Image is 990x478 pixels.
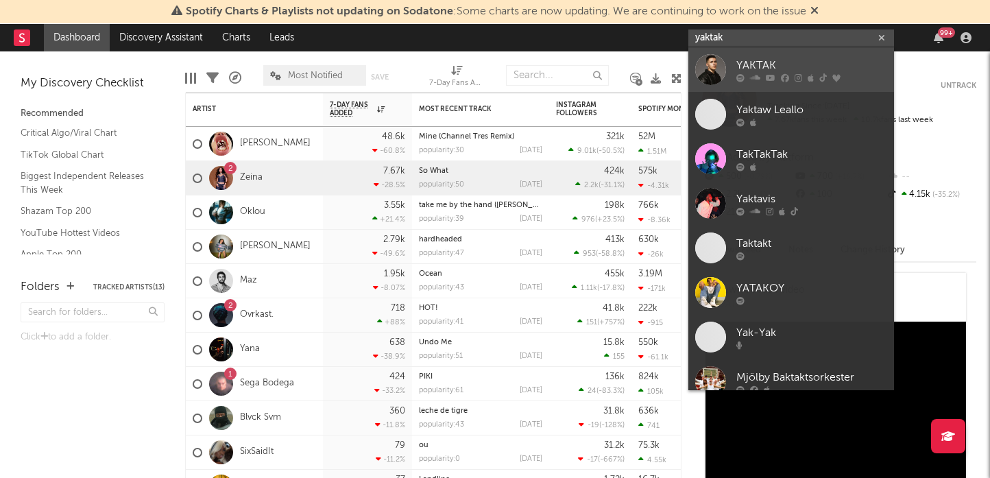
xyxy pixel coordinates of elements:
[520,352,542,360] div: [DATE]
[419,202,580,209] a: take me by the hand ([PERSON_NAME] remix)
[581,216,595,224] span: 976
[688,29,894,47] input: Search for artists
[613,353,625,361] span: 155
[240,206,265,218] a: Oklou
[288,71,343,80] span: Most Notified
[93,284,165,291] button: Tracked Artists(13)
[810,6,819,17] span: Dismiss
[240,446,274,458] a: SixSaidIt
[372,146,405,155] div: -60.8 %
[688,226,894,270] a: Taktakt
[240,412,281,424] a: Blvck Svm
[186,6,806,17] span: : Some charts are now updating. We are continuing to work on the issue
[383,167,405,176] div: 7.67k
[419,270,542,278] div: Ocean
[240,378,294,390] a: Sega Bodega
[638,455,666,464] div: 4.55k
[605,201,625,210] div: 198k
[638,304,657,313] div: 222k
[419,442,428,449] a: ou
[638,235,659,244] div: 630k
[419,304,438,312] a: HOT!
[240,172,263,184] a: Zeina
[419,270,442,278] a: Ocean
[638,181,669,190] div: -4.31k
[638,132,655,141] div: 52M
[688,181,894,226] a: Yaktavis
[419,236,542,243] div: hardheaded
[638,441,660,450] div: 75.3k
[419,284,464,291] div: popularity: 43
[605,270,625,278] div: 455k
[638,407,659,416] div: 636k
[419,147,464,154] div: popularity: 30
[603,338,625,347] div: 15.8k
[186,6,453,17] span: Spotify Charts & Playlists not updating on Sodatone
[736,324,887,341] div: Yak-Yak
[604,441,625,450] div: 31.2k
[21,169,151,197] a: Biggest Independent Releases This Week
[372,249,405,258] div: -49.6 %
[597,216,623,224] span: +23.5 %
[930,191,960,199] span: -35.2 %
[603,304,625,313] div: 41.8k
[600,456,623,464] span: -667 %
[736,280,887,296] div: YATAKOY
[395,441,405,450] div: 79
[377,318,405,326] div: +88 %
[374,386,405,395] div: -33.2 %
[44,24,110,51] a: Dashboard
[371,73,389,81] button: Save
[21,302,165,322] input: Search for folders...
[604,167,625,176] div: 424k
[688,92,894,136] a: Yaktaw Leallo
[577,318,625,326] div: ( )
[389,338,405,347] div: 638
[520,147,542,154] div: [DATE]
[586,319,597,326] span: 151
[603,407,625,416] div: 31.8k
[240,275,257,287] a: Maz
[638,270,662,278] div: 3.19M
[391,304,405,313] div: 718
[419,167,542,175] div: So What
[520,215,542,223] div: [DATE]
[419,387,463,394] div: popularity: 61
[21,226,151,241] a: YouTube Hottest Videos
[389,407,405,416] div: 360
[419,250,464,257] div: popularity: 47
[556,101,604,117] div: Instagram Followers
[260,24,304,51] a: Leads
[688,270,894,315] a: YATAKOY
[373,283,405,292] div: -8.07 %
[577,147,596,155] span: 9.01k
[21,204,151,219] a: Shazam Top 200
[599,285,623,292] span: -17.8 %
[21,106,165,122] div: Recommended
[638,421,660,430] div: 741
[520,421,542,429] div: [DATE]
[240,241,311,252] a: [PERSON_NAME]
[575,180,625,189] div: ( )
[419,373,542,381] div: PIKI
[638,250,664,259] div: -26k
[419,442,542,449] div: ou
[574,249,625,258] div: ( )
[938,27,955,38] div: 99 +
[736,369,887,385] div: Mjölby Baktaktsorkester
[579,420,625,429] div: ( )
[736,191,887,207] div: Yaktavis
[520,181,542,189] div: [DATE]
[579,386,625,395] div: ( )
[389,372,405,381] div: 424
[429,58,484,98] div: 7-Day Fans Added (7-Day Fans Added)
[638,387,664,396] div: 105k
[506,65,609,86] input: Search...
[572,283,625,292] div: ( )
[638,147,666,156] div: 1.51M
[419,181,464,189] div: popularity: 50
[688,359,894,404] a: Mjölby Baktaktsorkester
[240,138,311,150] a: [PERSON_NAME]
[587,456,598,464] span: -17
[419,133,514,141] a: Mine (Channel Tres Remix)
